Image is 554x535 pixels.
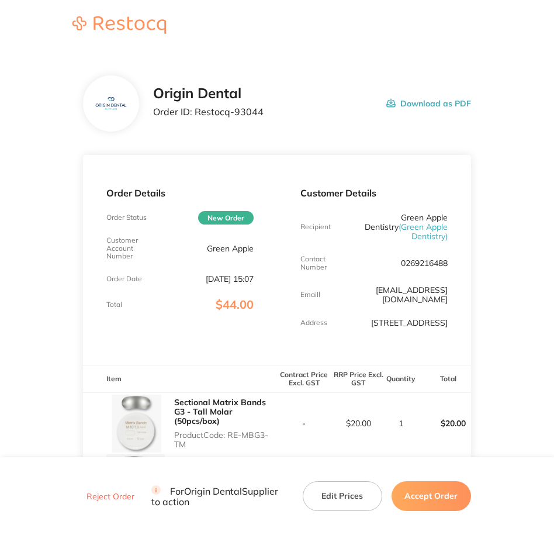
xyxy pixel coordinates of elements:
[300,291,320,299] p: Emaill
[198,211,254,225] span: New Order
[401,258,448,268] p: 0269216488
[61,16,178,36] a: Restocq logo
[303,481,382,510] button: Edit Prices
[332,419,385,428] p: $20.00
[92,85,130,123] img: YzF0MTI4NA
[278,419,331,428] p: -
[392,481,471,510] button: Accept Order
[106,213,147,222] p: Order Status
[417,409,470,437] p: $20.00
[174,430,277,449] p: Product Code: RE-MBG3-TM
[61,16,178,34] img: Restocq logo
[277,365,331,392] th: Contract Price Excl. GST
[106,454,165,513] img: bDk3dXdhMw
[376,285,448,305] a: [EMAIL_ADDRESS][DOMAIN_NAME]
[300,319,327,327] p: Address
[371,318,448,327] p: [STREET_ADDRESS]
[153,85,264,102] h2: Origin Dental
[300,255,349,271] p: Contact Number
[399,222,448,241] span: ( Green Apple Dentistry )
[153,106,264,117] p: Order ID: Restocq- 93044
[106,394,165,453] img: OWpzNGYzcA
[106,275,142,283] p: Order Date
[106,188,254,198] p: Order Details
[300,223,331,231] p: Recipient
[174,397,266,426] a: Sectional Matrix Bands G3 - Tall Molar (50pcs/box)
[83,491,138,502] button: Reject Order
[83,365,277,392] th: Item
[417,365,471,392] th: Total
[216,297,254,312] span: $44.00
[106,236,155,260] p: Customer Account Number
[207,244,254,253] p: Green Apple
[331,365,386,392] th: RRP Price Excl. GST
[151,485,288,507] p: For Origin Dental Supplier to action
[386,365,417,392] th: Quantity
[106,301,122,309] p: Total
[386,85,471,122] button: Download as PDF
[349,213,448,241] p: Green Apple Dentistry
[300,188,448,198] p: Customer Details
[386,419,416,428] p: 1
[206,274,254,284] p: [DATE] 15:07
